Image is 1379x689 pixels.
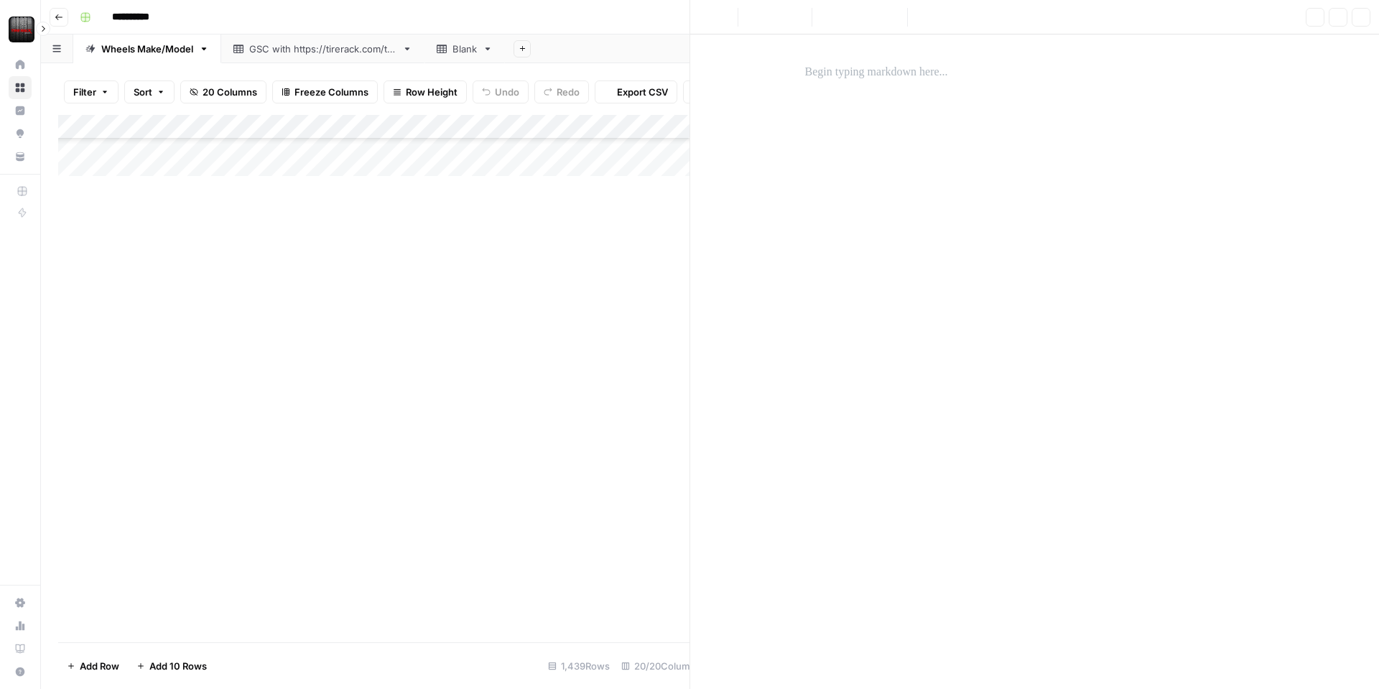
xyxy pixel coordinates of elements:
[384,80,467,103] button: Row Height
[9,122,32,145] a: Opportunities
[406,85,458,99] span: Row Height
[203,85,257,99] span: 20 Columns
[424,34,505,63] a: Blank
[9,53,32,76] a: Home
[149,659,207,673] span: Add 10 Rows
[9,614,32,637] a: Usage
[9,17,34,42] img: Tire Rack Logo
[557,85,580,99] span: Redo
[9,660,32,683] button: Help + Support
[9,591,32,614] a: Settings
[101,42,193,56] div: Wheels Make/Model
[58,655,128,678] button: Add Row
[617,85,668,99] span: Export CSV
[9,99,32,122] a: Insights
[80,659,119,673] span: Add Row
[473,80,529,103] button: Undo
[452,42,477,56] div: Blank
[180,80,266,103] button: 20 Columns
[616,655,707,678] div: 20/20 Columns
[221,34,424,63] a: GSC with [URL][DOMAIN_NAME]
[9,145,32,168] a: Your Data
[9,11,32,47] button: Workspace: Tire Rack
[249,42,396,56] div: GSC with [URL][DOMAIN_NAME]
[542,655,616,678] div: 1,439 Rows
[294,85,368,99] span: Freeze Columns
[9,76,32,99] a: Browse
[73,34,221,63] a: Wheels Make/Model
[495,85,519,99] span: Undo
[134,85,152,99] span: Sort
[9,637,32,660] a: Learning Hub
[64,80,119,103] button: Filter
[595,80,677,103] button: Export CSV
[534,80,589,103] button: Redo
[73,85,96,99] span: Filter
[272,80,378,103] button: Freeze Columns
[124,80,175,103] button: Sort
[128,655,215,678] button: Add 10 Rows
